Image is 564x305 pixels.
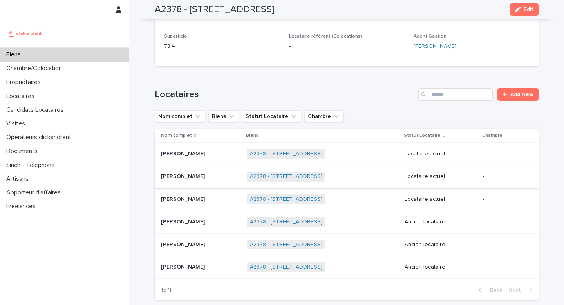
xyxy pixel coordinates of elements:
p: Apporteur d'affaires [3,189,67,196]
p: Freelances [3,203,42,210]
a: A2378 - [STREET_ADDRESS] [250,151,322,157]
p: Chambre [482,131,503,140]
a: A2378 - [STREET_ADDRESS] [250,264,322,271]
tr: [PERSON_NAME][PERSON_NAME] A2378 - [STREET_ADDRESS] Locataire actuel- [155,188,539,211]
button: Edit [510,3,539,16]
span: Next [508,287,526,293]
p: [PERSON_NAME] [161,194,206,203]
input: Search [418,88,493,101]
p: Operateurs clickandrent [3,134,78,141]
p: Nom complet [161,131,192,140]
a: A2378 - [STREET_ADDRESS] [250,173,322,180]
a: A2378 - [STREET_ADDRESS] [250,241,322,248]
p: - [483,173,526,180]
p: Propriétaires [3,78,47,86]
tr: [PERSON_NAME][PERSON_NAME] A2378 - [STREET_ADDRESS] Ancien locataire- [155,211,539,233]
p: Ancien locataire [405,219,477,225]
p: Candidats Locataires [3,106,70,114]
p: Biens [246,131,258,140]
p: [PERSON_NAME] [161,240,206,248]
img: UCB0brd3T0yccxBKYDjQ [6,25,44,41]
p: - [483,241,526,248]
button: Nom complet [155,110,205,123]
tr: [PERSON_NAME][PERSON_NAME] A2378 - [STREET_ADDRESS] Locataire actuel- [155,143,539,165]
tr: [PERSON_NAME][PERSON_NAME] A2378 - [STREET_ADDRESS] Ancien locataire- [155,233,539,256]
button: Back [472,287,505,294]
p: - [483,151,526,157]
p: - [289,42,405,51]
p: - [483,196,526,203]
p: Locataire actuel [405,151,477,157]
p: Visites [3,120,31,127]
p: 78.4 [164,42,280,51]
p: [PERSON_NAME] [161,217,206,225]
tr: [PERSON_NAME][PERSON_NAME] A2378 - [STREET_ADDRESS] Locataire actuel- [155,165,539,188]
p: Artisans [3,175,35,183]
h2: A2378 - [STREET_ADDRESS] [155,4,274,15]
p: [PERSON_NAME] [161,172,206,180]
a: Add New [497,88,539,101]
button: Chambre [304,110,344,123]
p: 1 of 1 [155,281,178,300]
button: Statut Locataire [242,110,301,123]
button: Next [505,287,539,294]
p: [PERSON_NAME] [161,262,206,271]
p: Sinch - Téléphone [3,162,61,169]
p: Statut Locataire [404,131,441,140]
span: Locataire référent (Colocations) [289,34,362,39]
p: Ancien locataire [405,264,477,271]
span: Add New [510,92,533,97]
p: Locataire actuel [405,196,477,203]
p: - [483,264,526,271]
p: Documents [3,147,44,155]
a: A2378 - [STREET_ADDRESS] [250,219,322,225]
span: Agent Gestion [414,34,446,39]
a: A2378 - [STREET_ADDRESS] [250,196,322,203]
p: Locataire actuel [405,173,477,180]
p: [PERSON_NAME] [161,149,206,157]
h1: Locataires [155,89,415,100]
a: [PERSON_NAME] [414,42,456,51]
p: - [483,219,526,225]
span: Superficie [164,34,187,39]
button: Biens [208,110,239,123]
p: Locataires [3,93,41,100]
span: Edit [524,7,533,12]
span: Back [485,287,502,293]
p: Ancien locataire [405,241,477,248]
tr: [PERSON_NAME][PERSON_NAME] A2378 - [STREET_ADDRESS] Ancien locataire- [155,256,539,279]
p: Chambre/Colocation [3,65,68,72]
p: Biens [3,51,27,58]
